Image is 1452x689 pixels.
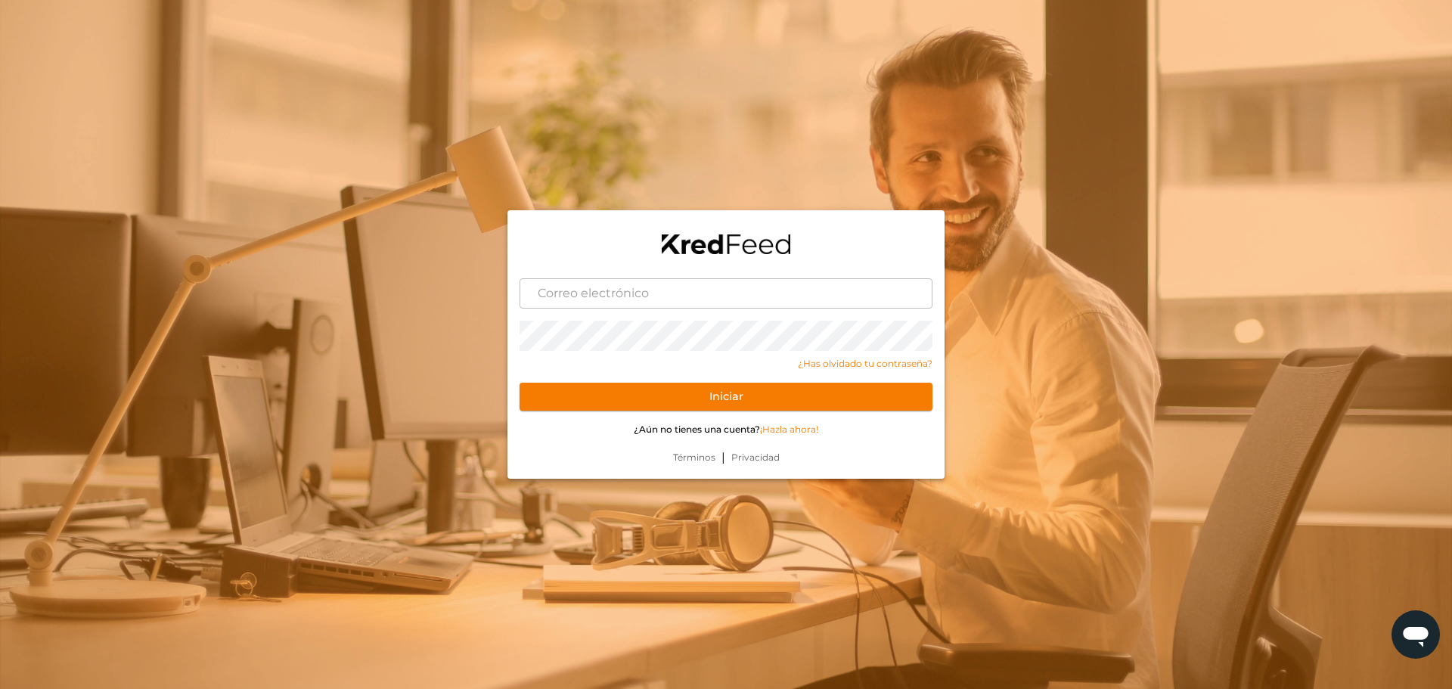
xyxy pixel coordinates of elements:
img: chatIcon [1401,619,1431,650]
a: ¡Hazla ahora! [760,424,818,435]
a: Privacidad [725,451,786,464]
a: Términos [667,451,721,464]
button: Iniciar [520,383,932,411]
div: | [507,448,945,479]
a: ¿Has olvidado tu contraseña? [520,357,932,371]
p: ¿Aún no tienes una cuenta? [520,423,932,436]
img: logo-black.png [662,234,790,254]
